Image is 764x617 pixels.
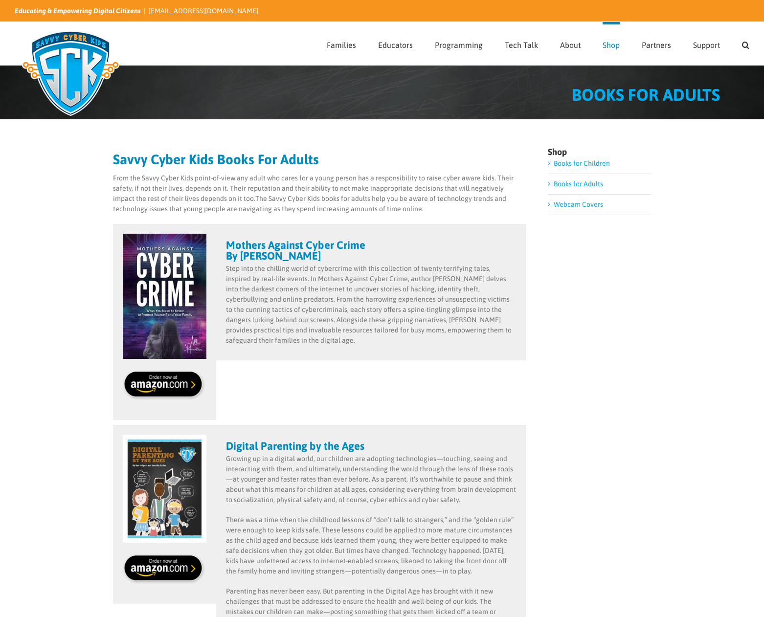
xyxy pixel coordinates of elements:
span: Partners [642,41,671,49]
p: Growing up in a digital world, our children are adopting technologies—touching, seeing and intera... [226,454,517,505]
a: Educators [378,22,413,65]
span: From the Savvy Cyber Kids point-of-view any adult who cares [113,174,298,182]
img: Digital Parenting by the Ages [123,435,206,543]
nav: Main Menu [327,22,749,65]
img: Order on Amazon! [123,369,206,400]
a: Partners [642,22,671,65]
a: Support [693,22,720,65]
span: The Savvy Cyber Kids books for adults help you be aware of technology trends and technology issue... [113,195,506,213]
p: Step into the chilling world of cybercrime with this collection of twenty terrifying tales, inspi... [226,264,517,346]
strong: Savvy Cyber Kids Books For Adults [113,152,319,167]
strong: Digital Parenting by the Ages [226,440,364,452]
a: Shop [603,22,620,65]
a: [EMAIL_ADDRESS][DOMAIN_NAME] [149,7,258,15]
i: Educating & Empowering Digital Citizens [15,7,141,15]
span: depends on it too. [201,195,255,202]
p: There was a time when the childhood lessons of “don’t talk to strangers,” and the “golden rule” w... [226,515,517,576]
span: Programming [435,41,483,49]
a: Books for Children [554,159,610,167]
h4: Shop [548,148,651,156]
span: Tech Talk [505,41,538,49]
a: Tech Talk [505,22,538,65]
span: BOOKS FOR ADULTS [572,85,720,104]
span: Educators [378,41,413,49]
span: About [560,41,581,49]
a: Books for Adults [554,180,603,188]
a: Webcam Covers [554,200,603,208]
a: Programming [435,22,483,65]
span: Support [693,41,720,49]
span: Shop [603,41,620,49]
span: for a young person has a responsibility to raise cyber aware kids. Their safety, if not their liv... [113,174,514,202]
a: About [560,22,581,65]
img: Savvy Cyber Kids Logo [15,24,127,122]
a: Search [742,22,749,65]
img: Order on Amazon! [123,553,206,584]
strong: Mothers Against Cyber Crime By [PERSON_NAME] [226,239,365,262]
a: Families [327,22,356,65]
span: Families [327,41,356,49]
